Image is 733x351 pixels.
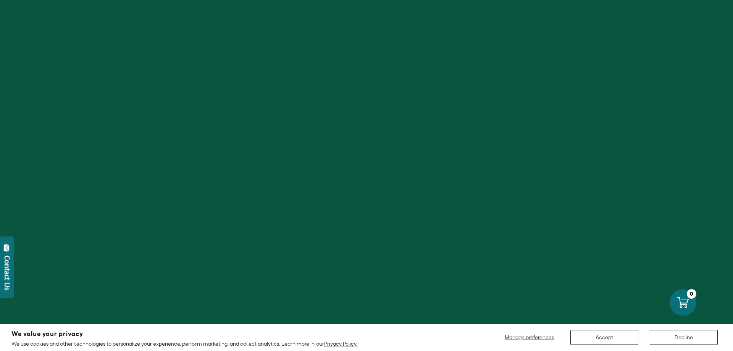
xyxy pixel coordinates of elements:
[3,256,11,290] div: Contact Us
[687,289,696,299] div: 0
[505,334,554,340] span: Manage preferences
[11,331,357,337] h2: We value your privacy
[324,341,357,347] a: Privacy Policy.
[500,330,559,345] button: Manage preferences
[11,340,357,347] p: We use cookies and other technologies to personalize your experience, perform marketing, and coll...
[650,330,718,345] button: Decline
[570,330,638,345] button: Accept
